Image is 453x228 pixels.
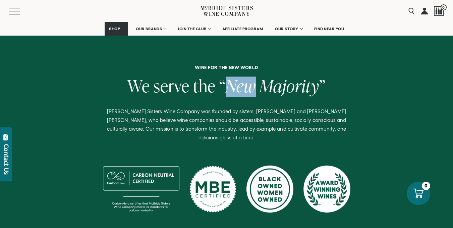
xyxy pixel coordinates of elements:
[314,27,344,31] span: FIND NEAR YOU
[127,74,150,97] span: We
[178,27,207,31] span: JOIN THE CLUB
[441,4,447,10] span: 0
[422,182,430,190] div: 0
[5,65,448,70] h6: Wine for the new world
[136,27,162,31] span: OUR BRANDS
[260,74,319,97] span: Majority
[154,74,189,97] span: serve
[131,22,170,36] a: OUR BRANDS
[173,22,215,36] a: JOIN THE CLUB
[226,74,256,97] span: New
[271,22,306,36] a: OUR STORY
[9,8,33,14] button: Mobile Menu Trigger
[218,22,268,36] a: AFFILIATE PROGRAM
[109,27,120,31] span: SHOP
[275,27,298,31] span: OUR STORY
[3,144,10,175] div: Contact Us
[193,74,216,97] span: the
[105,22,128,36] a: SHOP
[319,74,326,97] span: ”
[219,74,226,97] span: “
[310,22,349,36] a: FIND NEAR YOU
[222,27,263,31] span: AFFILIATE PROGRAM
[101,107,353,142] p: [PERSON_NAME] Sisters Wine Company was founded by sisters, [PERSON_NAME] and [PERSON_NAME] [PERSO...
